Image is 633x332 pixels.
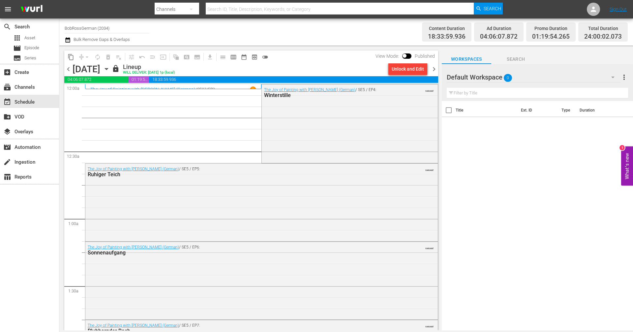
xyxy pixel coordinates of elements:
[411,53,438,59] span: Published
[181,52,192,62] span: Create Search Block
[113,52,124,62] span: Clear Lineup
[88,245,179,249] a: The Joy of Painting with [PERSON_NAME] (German)
[241,54,247,60] span: date_range_outlined
[64,65,73,73] span: chevron_left
[456,101,517,119] th: Title
[480,24,518,33] div: Ad Duration
[576,101,615,119] th: Duration
[532,33,570,41] span: 01:19:54.265
[24,35,35,41] span: Asset
[517,101,557,119] th: Ext. ID
[425,244,434,249] span: VARIANT
[197,87,208,92] p: SE27 /
[3,68,11,76] span: Create
[149,76,438,83] span: 18:33:59.936
[264,92,403,98] div: Winterstille
[24,55,36,61] span: Series
[73,37,130,42] span: Bulk Remove Gaps & Overlaps
[251,54,258,60] span: preview_outlined
[264,87,355,92] a: The Joy of Painting with [PERSON_NAME] (German)
[491,55,541,63] span: Search
[16,2,47,17] img: ans4CAIJ8jUAAAAAAAAAAAAAAAAAAAAAAAAgQb4GAAAAAAAAAAAAAAAAAAAAAAAAJMjXAAAAAAAAAAAAAAAAAAAAAAAAgAT5G...
[228,52,239,62] span: Week Calendar View
[504,71,512,85] span: 0
[430,65,438,73] span: chevron_right
[484,3,501,15] span: Search
[123,63,175,71] div: Lineup
[13,54,21,62] span: Series
[558,101,576,119] th: Type
[447,68,621,86] div: Default Workspace
[76,52,92,62] span: Remove Gaps & Overlaps
[480,33,518,41] span: 04:06:07.872
[252,87,254,92] p: 1
[428,24,466,33] div: Content Duration
[196,87,197,92] p: /
[532,24,570,33] div: Promo Duration
[88,171,400,178] div: Ruhiger Teich
[103,52,113,62] span: Select an event to delete
[372,53,402,59] span: View Mode:
[208,87,215,92] p: EP3
[112,65,120,73] span: lock
[13,44,21,52] span: Episode
[262,54,268,60] span: toggle_off
[90,87,196,92] a: The Joy of Painting with [PERSON_NAME] (German)
[428,33,466,41] span: 18:33:59.936
[620,73,628,81] span: more_vert
[137,52,147,62] span: Revert to Primary Episode
[610,7,627,12] a: Sign Out
[3,113,11,121] span: VOD
[68,54,74,60] span: content_copy
[425,87,434,92] span: VARIANT
[239,52,249,62] span: Month Calendar View
[88,167,179,171] a: The Joy of Painting with [PERSON_NAME] (German)
[3,143,11,151] span: Automation
[442,55,491,63] span: Workspaces
[88,323,179,328] a: The Joy of Painting with [PERSON_NAME] (German)
[230,54,237,60] span: calendar_view_week_outlined
[584,33,622,41] span: 24:00:02.073
[584,24,622,33] div: Total Duration
[147,52,158,62] span: Fill episodes with ad slates
[260,52,270,62] span: 24 hours Lineup View is OFF
[128,76,149,83] span: 01:19:54.265
[388,63,427,75] button: Unlock and Edit
[88,167,400,178] div: / SE5 / EP5:
[619,145,625,150] div: 1
[3,173,11,181] span: Reports
[620,69,628,85] button: more_vert
[88,249,400,256] div: Sonnenaufgang
[264,87,403,98] div: / SE5 / EP4:
[3,98,11,106] span: Schedule
[3,83,11,91] span: Channels
[425,322,434,328] span: VARIANT
[402,53,407,58] span: Toggle to switch from Published to Draft view.
[3,158,11,166] span: Ingestion
[202,50,215,63] span: Download as CSV
[13,34,21,42] span: Asset
[158,52,168,62] span: Update Metadata from Key Asset
[425,166,434,171] span: VARIANT
[73,64,100,75] div: [DATE]
[3,128,11,136] span: Overlays
[88,245,400,256] div: / SE5 / EP6:
[24,45,39,51] span: Episode
[123,71,175,75] div: WILL DELIVER: [DATE] 1p (local)
[92,52,103,62] span: Loop Content
[3,23,11,31] span: Search
[474,3,503,15] button: Search
[4,5,12,13] span: menu
[621,147,633,186] button: Open Feedback Widget
[392,63,424,75] div: Unlock and Edit
[124,50,137,63] span: Customize Events
[64,76,128,83] span: 04:06:07.872
[249,52,260,62] span: View Backup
